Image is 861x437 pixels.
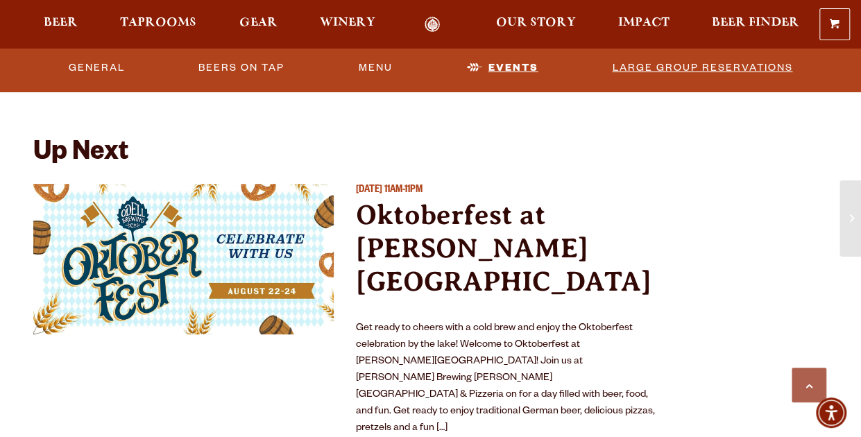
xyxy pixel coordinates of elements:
[606,52,798,84] a: Large Group Reservations
[239,17,278,28] span: Gear
[311,17,384,33] a: Winery
[384,185,423,196] span: 11AM-11PM
[609,17,679,33] a: Impact
[816,397,846,428] div: Accessibility Menu
[63,52,130,84] a: General
[406,17,458,33] a: Odell Home
[356,320,656,437] p: Get ready to cheers with a cold brew and enjoy the Oktoberfest celebration by the lake! Welcome t...
[356,185,382,196] span: [DATE]
[320,17,375,28] span: Winery
[618,17,670,28] span: Impact
[703,17,808,33] a: Beer Finder
[120,17,196,28] span: Taprooms
[792,368,826,402] a: Scroll to top
[712,17,799,28] span: Beer Finder
[356,199,651,297] a: Oktoberfest at [PERSON_NAME][GEOGRAPHIC_DATA]
[353,52,398,84] a: Menu
[44,17,78,28] span: Beer
[33,184,334,334] a: View event details
[111,17,205,33] a: Taprooms
[461,52,544,84] a: Events
[193,52,290,84] a: Beers On Tap
[496,17,576,28] span: Our Story
[487,17,585,33] a: Our Story
[33,139,128,170] h2: Up Next
[230,17,287,33] a: Gear
[35,17,87,33] a: Beer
